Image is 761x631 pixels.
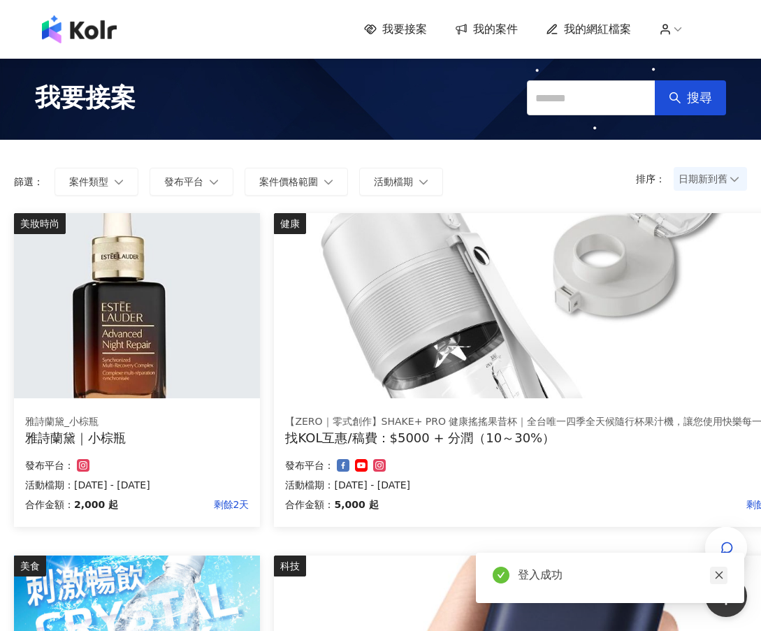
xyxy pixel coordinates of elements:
[164,176,203,187] span: 發布平台
[274,213,306,234] div: 健康
[245,168,348,196] button: 案件價格範圍
[14,176,43,187] p: 篩選：
[655,80,726,115] button: 搜尋
[25,477,249,493] p: 活動檔期：[DATE] - [DATE]
[25,415,249,429] div: 雅詩蘭黛_小棕瓶
[14,213,66,234] div: 美妝時尚
[564,22,631,37] span: 我的網紅檔案
[14,556,46,576] div: 美食
[35,80,136,115] span: 我要接案
[118,496,249,513] p: 剩餘2天
[69,176,108,187] span: 案件類型
[150,168,233,196] button: 發布平台
[259,176,318,187] span: 案件價格範圍
[546,22,631,37] a: 我的網紅檔案
[382,22,427,37] span: 我要接案
[274,556,306,576] div: 科技
[285,496,334,513] p: 合作金額：
[42,15,117,43] img: logo
[25,457,74,474] p: 發布平台：
[359,168,443,196] button: 活動檔期
[714,570,724,580] span: close
[374,176,413,187] span: 活動檔期
[14,213,260,398] img: 雅詩蘭黛｜小棕瓶
[473,22,518,37] span: 我的案件
[518,567,727,583] div: 登入成功
[493,567,509,583] span: check-circle
[636,173,674,184] p: 排序：
[74,496,118,513] p: 2,000 起
[687,90,712,106] span: 搜尋
[669,92,681,104] span: search
[25,496,74,513] p: 合作金額：
[285,457,334,474] p: 發布平台：
[364,22,427,37] a: 我要接案
[25,429,249,447] div: 雅詩蘭黛｜小棕瓶
[334,496,378,513] p: 5,000 起
[55,168,138,196] button: 案件類型
[455,22,518,37] a: 我的案件
[679,168,742,189] span: 日期新到舊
